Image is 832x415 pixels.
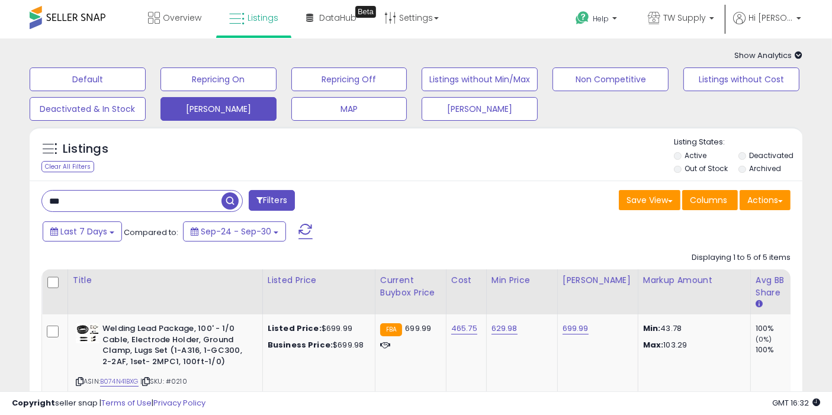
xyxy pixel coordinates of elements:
[643,339,664,350] strong: Max:
[380,323,402,336] small: FBA
[41,161,94,172] div: Clear All Filters
[422,67,538,91] button: Listings without Min/Max
[183,221,286,242] button: Sep-24 - Sep-30
[750,150,794,160] label: Deactivated
[73,274,258,287] div: Title
[422,97,538,121] button: [PERSON_NAME]
[319,12,356,24] span: DataHub
[619,190,680,210] button: Save View
[101,397,152,408] a: Terms of Use
[563,323,589,334] a: 699.99
[674,137,802,148] p: Listing States:
[682,190,738,210] button: Columns
[63,141,108,157] h5: Listings
[756,334,772,344] small: (0%)
[248,12,278,24] span: Listings
[643,340,741,350] p: 103.29
[756,345,804,355] div: 100%
[160,67,277,91] button: Repricing On
[268,340,366,350] div: $699.98
[756,274,799,299] div: Avg BB Share
[740,190,791,210] button: Actions
[492,274,552,287] div: Min Price
[685,150,707,160] label: Active
[12,397,55,408] strong: Copyright
[30,67,146,91] button: Default
[380,274,441,299] div: Current Buybox Price
[750,163,782,173] label: Archived
[756,299,763,310] small: Avg BB Share.
[749,12,793,24] span: Hi [PERSON_NAME]
[43,221,122,242] button: Last 7 Days
[140,377,187,386] span: | SKU: #0210
[690,194,727,206] span: Columns
[268,323,366,334] div: $699.99
[355,6,376,18] div: Tooltip anchor
[201,226,271,237] span: Sep-24 - Sep-30
[451,323,477,334] a: 465.75
[76,323,99,343] img: 41gj1zdJIXL._SL40_.jpg
[268,339,333,350] b: Business Price:
[643,323,741,334] p: 43.78
[643,323,661,334] strong: Min:
[692,252,791,263] div: Displaying 1 to 5 of 5 items
[734,50,802,61] span: Show Analytics
[12,398,205,409] div: seller snap | |
[291,67,407,91] button: Repricing Off
[249,190,295,211] button: Filters
[566,2,629,38] a: Help
[685,163,728,173] label: Out of Stock
[563,274,633,287] div: [PERSON_NAME]
[60,226,107,237] span: Last 7 Days
[405,323,431,334] span: 699.99
[30,97,146,121] button: Deactivated & In Stock
[100,377,139,387] a: B074N41BXG
[268,274,370,287] div: Listed Price
[683,67,799,91] button: Listings without Cost
[643,274,746,287] div: Markup Amount
[163,12,201,24] span: Overview
[451,274,481,287] div: Cost
[124,227,178,238] span: Compared to:
[733,12,801,38] a: Hi [PERSON_NAME]
[772,397,820,408] span: 2025-10-8 16:32 GMT
[552,67,669,91] button: Non Competitive
[492,323,518,334] a: 629.98
[268,323,322,334] b: Listed Price:
[593,14,609,24] span: Help
[663,12,706,24] span: TW Supply
[153,397,205,408] a: Privacy Policy
[160,97,277,121] button: [PERSON_NAME]
[756,323,804,334] div: 100%
[102,323,246,370] b: Welding Lead Package, 100' - 1/0 Cable, Electrode Holder, Ground Clamp, Lugs Set (1-A316, 1-GC300...
[291,97,407,121] button: MAP
[575,11,590,25] i: Get Help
